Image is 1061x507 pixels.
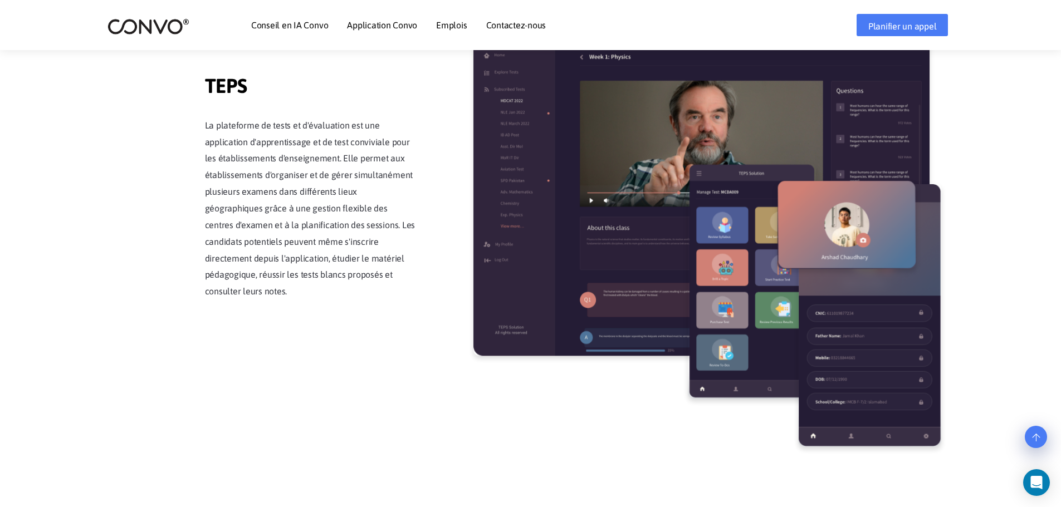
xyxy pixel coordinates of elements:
img: logo_2.png [107,18,189,35]
a: Emplois [436,21,467,29]
font: Conseil en IA Convo [251,20,328,30]
font: Planifier un appel [868,21,937,31]
font: La plateforme de tests et d'évaluation est une application d'apprentissage et de test conviviale ... [205,120,415,297]
a: Planifier un appel [857,14,948,36]
a: Conseil en IA Convo [251,21,328,29]
div: Open Intercom Messenger [1023,469,1050,496]
a: Application Convo [347,21,417,29]
a: Contactez-nous [486,21,546,29]
font: Contactez-nous [486,20,546,30]
font: Application Convo [347,20,417,30]
font: Emplois [436,20,467,30]
font: TEPS [205,74,247,97]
